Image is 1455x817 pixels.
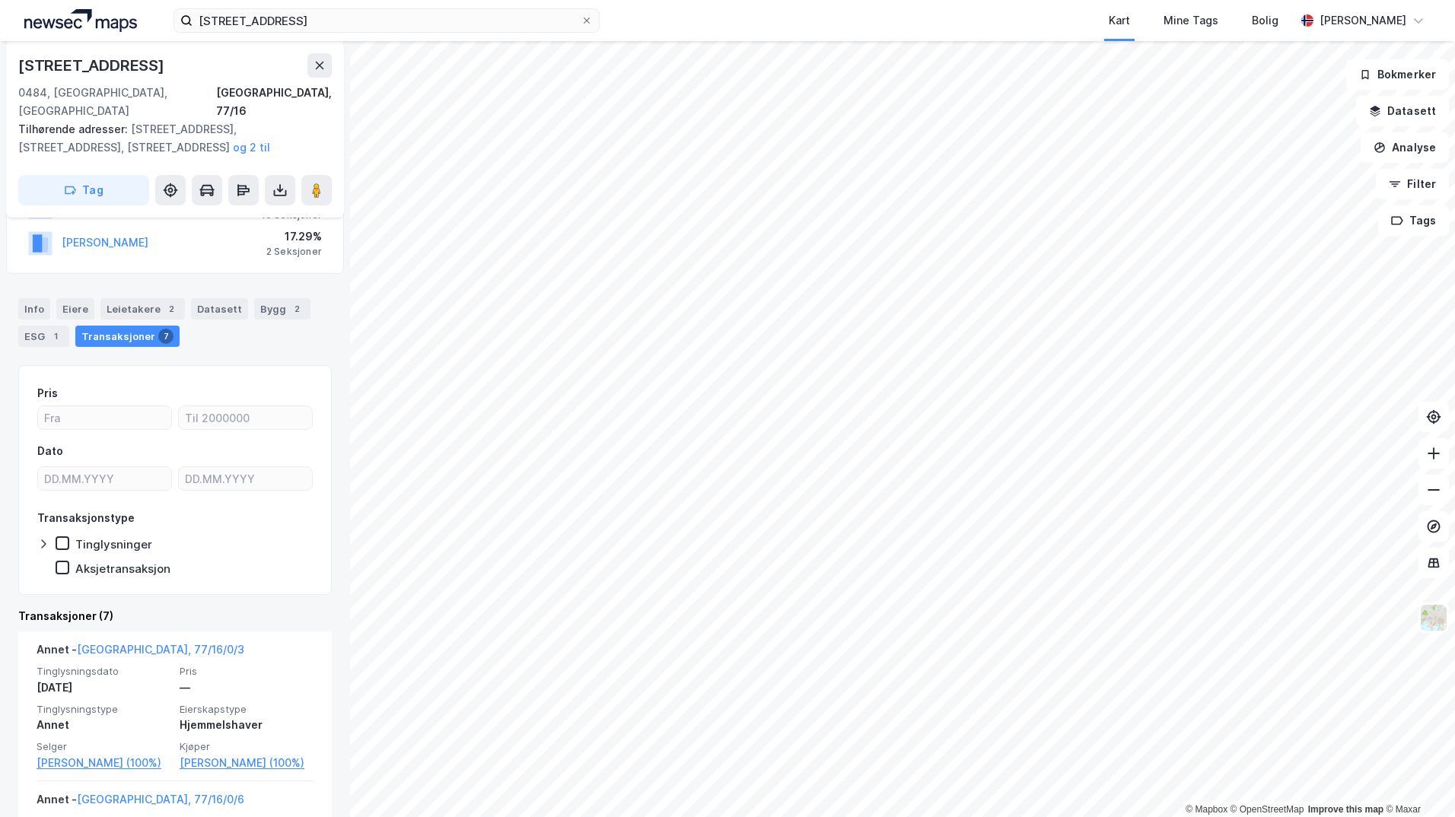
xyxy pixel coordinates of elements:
div: 2 [164,301,179,316]
a: [GEOGRAPHIC_DATA], 77/16/0/3 [77,643,244,656]
span: Selger [37,740,170,753]
div: Eiere [56,298,94,319]
span: Kjøper [180,740,314,753]
button: Bokmerker [1346,59,1449,90]
div: [STREET_ADDRESS], [STREET_ADDRESS], [STREET_ADDRESS] [18,120,320,157]
div: Transaksjoner (7) [18,607,332,625]
div: Transaksjoner [75,326,180,347]
a: [PERSON_NAME] (100%) [37,754,170,772]
div: [PERSON_NAME] [1320,11,1406,30]
input: Til 2000000 [179,406,312,429]
img: logo.a4113a55bc3d86da70a041830d287a7e.svg [24,9,137,32]
div: Kart [1109,11,1130,30]
button: Tags [1378,205,1449,236]
div: Hjemmelshaver [180,716,314,734]
div: Leietakere [100,298,185,319]
button: Tag [18,175,149,205]
div: Bygg [254,298,310,319]
div: Annet [37,716,170,734]
span: Tilhørende adresser: [18,122,131,135]
div: [GEOGRAPHIC_DATA], 77/16 [216,84,332,120]
div: 0484, [GEOGRAPHIC_DATA], [GEOGRAPHIC_DATA] [18,84,216,120]
iframe: Chat Widget [1379,744,1455,817]
div: [STREET_ADDRESS] [18,53,167,78]
div: Pris [37,384,58,402]
div: 7 [158,329,174,344]
input: DD.MM.YYYY [38,467,171,490]
a: Mapbox [1186,804,1227,815]
input: Søk på adresse, matrikkel, gårdeiere, leietakere eller personer [193,9,581,32]
img: Z [1419,603,1448,632]
div: Aksjetransaksjon [75,561,170,576]
a: OpenStreetMap [1231,804,1304,815]
div: [DATE] [37,679,170,697]
div: Datasett [191,298,248,319]
div: 1 [48,329,63,344]
div: 17.29% [266,227,322,246]
button: Datasett [1356,96,1449,126]
div: Tinglysninger [75,537,152,552]
div: Kontrollprogram for chat [1379,744,1455,817]
a: Improve this map [1308,804,1383,815]
div: ESG [18,326,69,347]
a: [PERSON_NAME] (100%) [180,754,314,772]
span: Tinglysningsdato [37,665,170,678]
div: — [180,679,314,697]
div: Transaksjonstype [37,509,135,527]
a: [GEOGRAPHIC_DATA], 77/16/0/6 [77,793,244,806]
div: Annet - [37,641,244,665]
div: 2 Seksjoner [266,246,322,258]
div: Dato [37,442,63,460]
button: Analyse [1361,132,1449,163]
input: Fra [38,406,171,429]
span: Pris [180,665,314,678]
div: Mine Tags [1164,11,1218,30]
div: Annet - [37,790,244,815]
input: DD.MM.YYYY [179,467,312,490]
div: 2 [289,301,304,316]
div: Info [18,298,50,319]
span: Eierskapstype [180,703,314,716]
span: Tinglysningstype [37,703,170,716]
div: Bolig [1252,11,1278,30]
button: Filter [1376,169,1449,199]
